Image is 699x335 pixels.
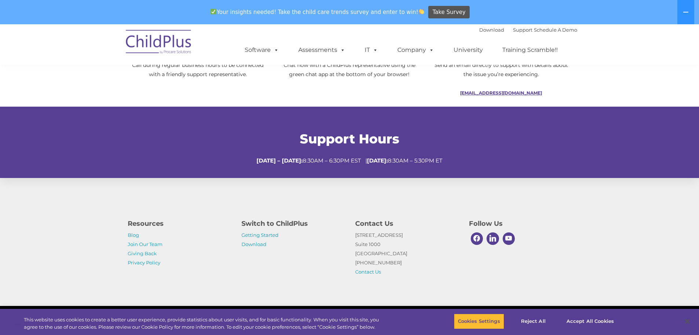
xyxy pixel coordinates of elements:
[355,269,381,275] a: Contact Us
[237,43,286,57] a: Software
[128,241,163,247] a: Join Our Team
[279,61,420,79] p: Chat now with a ChildPlus representative using the green chat app at the bottom of your browser!
[211,9,216,14] img: ✅
[128,218,230,229] h4: Resources
[208,5,427,19] span: Your insights needed! Take the child care trends survey and enter to win!
[563,314,618,329] button: Accept All Cookies
[357,43,385,57] a: IT
[367,157,388,164] strong: [DATE]:
[256,157,303,164] strong: [DATE] – [DATE]:
[241,218,344,229] h4: Switch to ChildPlus
[128,250,157,256] a: Giving Back
[469,218,572,229] h4: Follow Us
[510,314,556,329] button: Reject All
[501,231,517,247] a: Youtube
[433,6,466,19] span: Take Survey
[122,25,196,61] img: ChildPlus by Procare Solutions
[291,43,353,57] a: Assessments
[428,6,470,19] a: Take Survey
[479,27,504,33] a: Download
[469,231,485,247] a: Facebook
[256,157,443,164] span: 8:30AM – 6:30PM EST | 8:30AM – 5:30PM ET
[495,43,565,57] a: Training Scramble!!
[241,232,278,238] a: Getting Started
[390,43,441,57] a: Company
[513,27,532,33] a: Support
[419,9,424,14] img: 👏
[355,218,458,229] h4: Contact Us
[128,232,139,238] a: Blog
[460,90,542,96] a: [EMAIL_ADDRESS][DOMAIN_NAME]
[679,313,695,329] button: Close
[431,61,571,79] p: Send an email directly to support with details about the issue you’re experiencing.
[454,314,504,329] button: Cookies Settings
[300,131,399,147] span: Support Hours
[128,260,160,265] a: Privacy Policy
[128,61,268,79] p: Call during regular business hours to be connected with a friendly support representative.
[485,231,501,247] a: Linkedin
[24,316,385,331] div: This website uses cookies to create a better user experience, provide statistics about user visit...
[446,43,490,57] a: University
[355,231,458,277] p: [STREET_ADDRESS] Suite 1000 [GEOGRAPHIC_DATA] [PHONE_NUMBER]
[479,27,577,33] font: |
[534,27,577,33] a: Schedule A Demo
[241,241,266,247] a: Download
